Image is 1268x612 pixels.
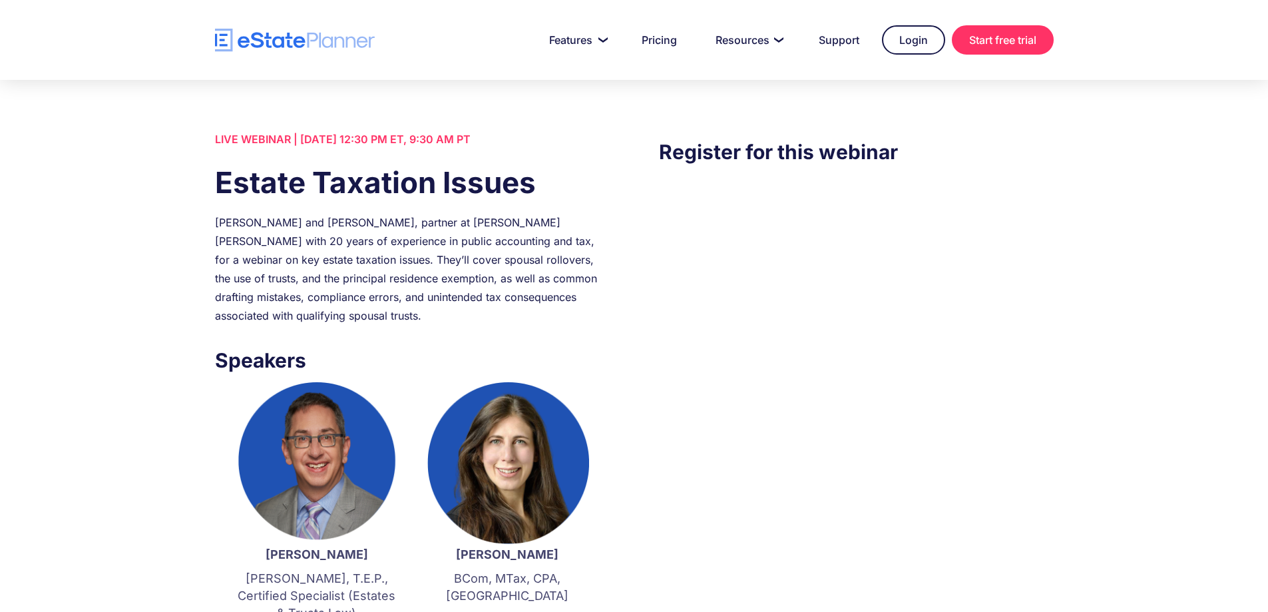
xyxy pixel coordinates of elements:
h3: Speakers [215,345,609,376]
a: home [215,29,375,52]
a: Pricing [626,27,693,53]
iframe: Form 0 [659,194,1053,420]
a: Features [533,27,619,53]
div: LIVE WEBINAR | [DATE] 12:30 PM ET, 9:30 AM PT [215,130,609,149]
div: [PERSON_NAME] and [PERSON_NAME], partner at [PERSON_NAME] [PERSON_NAME] with 20 years of experien... [215,213,609,325]
strong: [PERSON_NAME] [456,547,558,561]
a: Start free trial [952,25,1054,55]
h1: Estate Taxation Issues [215,162,609,203]
p: BCom, MTax, CPA, [GEOGRAPHIC_DATA] [425,570,589,605]
a: Support [803,27,875,53]
h3: Register for this webinar [659,137,1053,167]
a: Resources [700,27,796,53]
a: Login [882,25,945,55]
strong: [PERSON_NAME] [266,547,368,561]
